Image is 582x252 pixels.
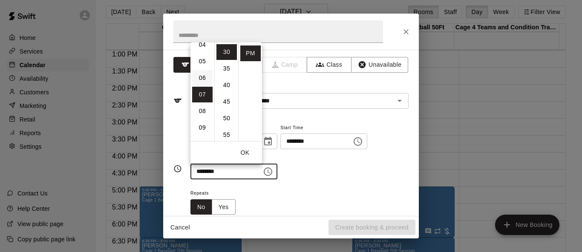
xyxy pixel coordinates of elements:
[192,120,213,136] li: 9 hours
[192,103,213,119] li: 8 hours
[192,37,213,53] li: 4 hours
[173,57,218,73] button: Rental
[216,61,237,76] li: 35 minutes
[259,133,277,150] button: Choose date, selected date is Sep 8, 2025
[190,199,212,215] button: No
[192,136,213,152] li: 10 hours
[238,42,262,141] ul: Select meridiem
[307,57,352,73] button: Class
[192,87,213,102] li: 7 hours
[216,44,237,60] li: 30 minutes
[190,42,214,141] ul: Select hours
[394,95,406,107] button: Open
[192,70,213,86] li: 6 hours
[398,24,414,40] button: Close
[216,77,237,93] li: 40 minutes
[231,145,259,161] button: OK
[240,45,261,61] li: PM
[351,57,408,73] button: Unavailable
[190,199,236,215] div: outlined button group
[192,54,213,69] li: 5 hours
[173,96,182,105] svg: Service
[349,133,366,150] button: Choose time, selected time is 4:30 PM
[214,42,238,141] ul: Select minutes
[280,122,367,134] span: Start Time
[259,163,277,180] button: Choose time, selected time is 7:30 PM
[212,199,236,215] button: Yes
[173,164,182,173] svg: Timing
[167,220,194,235] button: Cancel
[216,110,237,126] li: 50 minutes
[216,127,237,143] li: 55 minutes
[190,188,242,199] span: Repeats
[262,57,307,73] span: Camps can only be created in the Services page
[216,94,237,110] li: 45 minutes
